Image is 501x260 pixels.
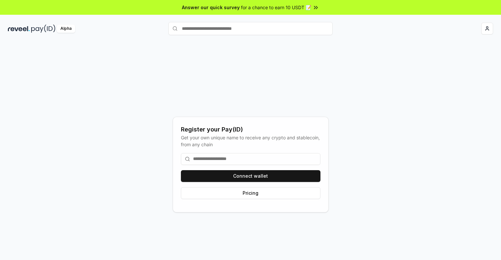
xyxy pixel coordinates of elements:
div: Alpha [57,25,75,33]
span: Answer our quick survey [182,4,240,11]
img: pay_id [31,25,55,33]
button: Connect wallet [181,170,320,182]
div: Register your Pay(ID) [181,125,320,134]
span: for a chance to earn 10 USDT 📝 [241,4,311,11]
div: Get your own unique name to receive any crypto and stablecoin, from any chain [181,134,320,148]
button: Pricing [181,187,320,199]
img: reveel_dark [8,25,30,33]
